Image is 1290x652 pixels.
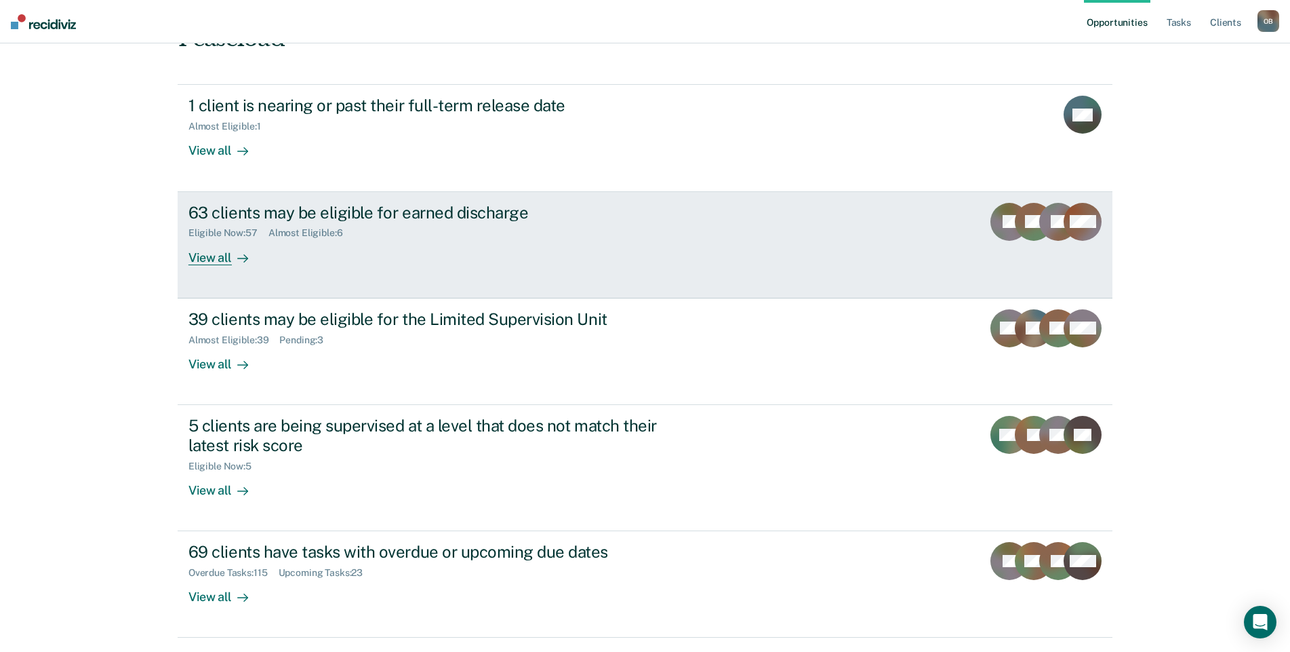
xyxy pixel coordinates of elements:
[178,299,1112,405] a: 39 clients may be eligible for the Limited Supervision UnitAlmost Eligible:39Pending:3View all
[178,84,1112,191] a: 1 client is nearing or past their full-term release dateAlmost Eligible:1View all
[188,132,264,159] div: View all
[178,192,1112,299] a: 63 clients may be eligible for earned dischargeEligible Now:57Almost Eligible:6View all
[188,345,264,372] div: View all
[1257,10,1279,32] div: O B
[1257,10,1279,32] button: OB
[188,121,272,132] div: Almost Eligible : 1
[188,472,264,498] div: View all
[188,203,664,223] div: 63 clients may be eligible for earned discharge
[188,334,280,346] div: Almost Eligible : 39
[188,579,264,605] div: View all
[1244,606,1276,638] div: Open Intercom Messenger
[268,227,354,239] div: Almost Eligible : 6
[11,14,76,29] img: Recidiviz
[178,405,1112,531] a: 5 clients are being supervised at a level that does not match their latest risk scoreEligible Now...
[279,334,334,346] div: Pending : 3
[188,227,268,239] div: Eligible Now : 57
[188,542,664,562] div: 69 clients have tasks with overdue or upcoming due dates
[188,461,262,472] div: Eligible Now : 5
[178,531,1112,638] a: 69 clients have tasks with overdue or upcoming due datesOverdue Tasks:115Upcoming Tasks:23View all
[188,567,279,579] div: Overdue Tasks : 115
[188,416,664,455] div: 5 clients are being supervised at a level that does not match their latest risk score
[279,567,374,579] div: Upcoming Tasks : 23
[188,309,664,329] div: 39 clients may be eligible for the Limited Supervision Unit
[188,96,664,115] div: 1 client is nearing or past their full-term release date
[188,239,264,265] div: View all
